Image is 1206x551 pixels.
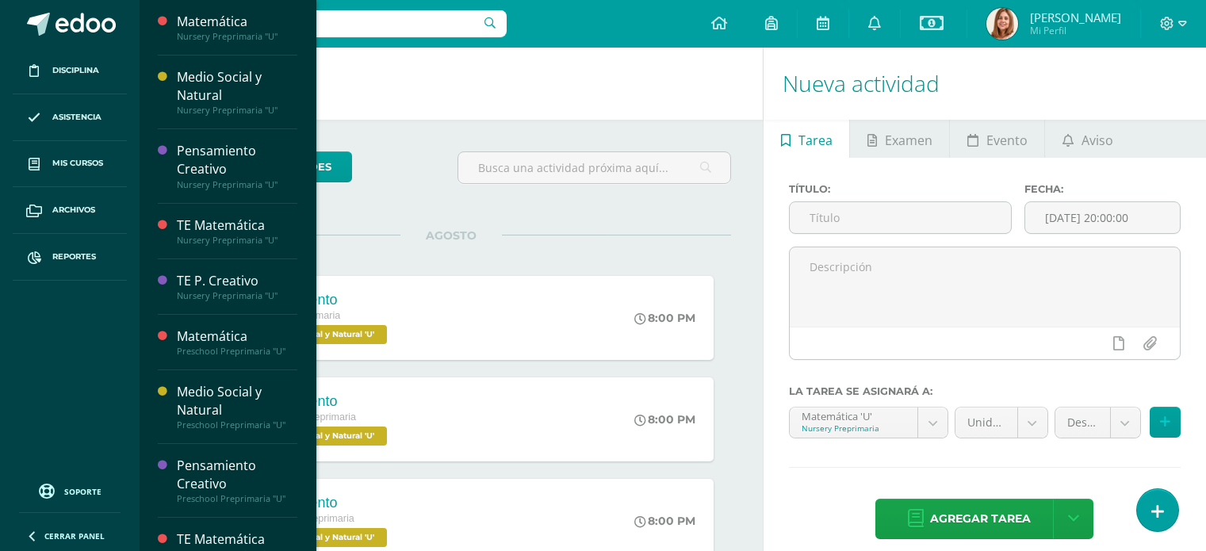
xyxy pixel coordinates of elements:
div: Experimento [257,495,391,511]
a: Medio Social y NaturalPreschool Preprimaria "U" [177,383,297,430]
span: AGOSTO [400,228,502,243]
div: 8:00 PM [634,311,695,325]
div: Pensamiento Creativo [177,142,297,178]
a: Pensamiento CreativoPreschool Preprimaria "U" [177,457,297,504]
img: eb2ab618cba906d884e32e33fe174f12.png [986,8,1018,40]
a: MatemáticaPreschool Preprimaria "U" [177,327,297,357]
span: Medio Social y Natural 'U' [257,325,387,344]
span: Asistencia [52,111,101,124]
div: TE P. Creativo [177,272,297,290]
input: Busca un usuario... [150,10,507,37]
span: Aviso [1082,121,1113,159]
label: Título: [789,183,1013,195]
div: Nursery Preprimaria "U" [177,290,297,301]
a: Evento [950,120,1044,158]
a: Soporte [19,480,121,501]
div: Matemática 'U' [802,408,905,423]
div: Nursery Preprimaria "U" [177,179,297,190]
label: La tarea se asignará a: [789,385,1181,397]
span: Medio Social y Natural 'U' [257,528,387,547]
div: Nursery Preprimaria "U" [177,31,297,42]
div: Nursery Preprimaria "U" [177,235,297,246]
div: Preschool Preprimaria "U" [177,493,297,504]
a: Pensamiento CreativoNursery Preprimaria "U" [177,142,297,189]
a: MatemáticaNursery Preprimaria "U" [177,13,297,42]
a: Medio Social y NaturalNursery Preprimaria "U" [177,68,297,116]
a: TE MatemáticaNursery Preprimaria "U" [177,216,297,246]
span: Mi Perfil [1030,24,1121,37]
div: TE Matemática [177,216,297,235]
a: Aviso [1045,120,1130,158]
a: Disciplina [13,48,127,94]
div: Matemática [177,327,297,346]
input: Fecha de entrega [1025,202,1180,233]
div: Experimento [257,292,391,308]
a: Examen [850,120,949,158]
div: 8:00 PM [634,514,695,528]
span: [PERSON_NAME] [1030,10,1121,25]
div: TE Matemática [177,530,297,549]
div: Medio Social y Natural [177,68,297,105]
span: Disciplina [52,64,99,77]
div: Nursery Preprimaria "U" [177,105,297,116]
span: Evento [986,121,1028,159]
input: Título [790,202,1012,233]
a: Tarea [764,120,849,158]
div: Experimento [257,393,391,410]
div: Preschool Preprimaria "U" [177,419,297,430]
h1: Nueva actividad [783,48,1187,120]
a: Unidad 3 [955,408,1047,438]
span: Examen [885,121,932,159]
span: Medio Social y Natural 'U' [257,427,387,446]
span: Soporte [64,486,101,497]
h1: Actividades [159,48,744,120]
a: TE P. CreativoNursery Preprimaria "U" [177,272,297,301]
a: Asistencia [13,94,127,141]
div: Matemática [177,13,297,31]
div: Pensamiento Creativo [177,457,297,493]
div: Nursery Preprimaria [802,423,905,434]
span: Cerrar panel [44,530,105,541]
a: Mis cursos [13,141,127,188]
span: Destrezas (60.0%) [1067,408,1098,438]
span: Mis cursos [52,157,103,170]
span: Tarea [798,121,833,159]
a: Reportes [13,234,127,281]
div: Preschool Preprimaria "U" [177,346,297,357]
label: Fecha: [1024,183,1181,195]
div: 8:00 PM [634,412,695,427]
input: Busca una actividad próxima aquí... [458,152,730,183]
span: Unidad 3 [967,408,1005,438]
span: Reportes [52,251,96,263]
a: Archivos [13,187,127,234]
a: Matemática 'U'Nursery Preprimaria [790,408,948,438]
span: Archivos [52,204,95,216]
a: Destrezas (60.0%) [1055,408,1140,438]
span: Agregar tarea [930,499,1031,538]
div: Medio Social y Natural [177,383,297,419]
